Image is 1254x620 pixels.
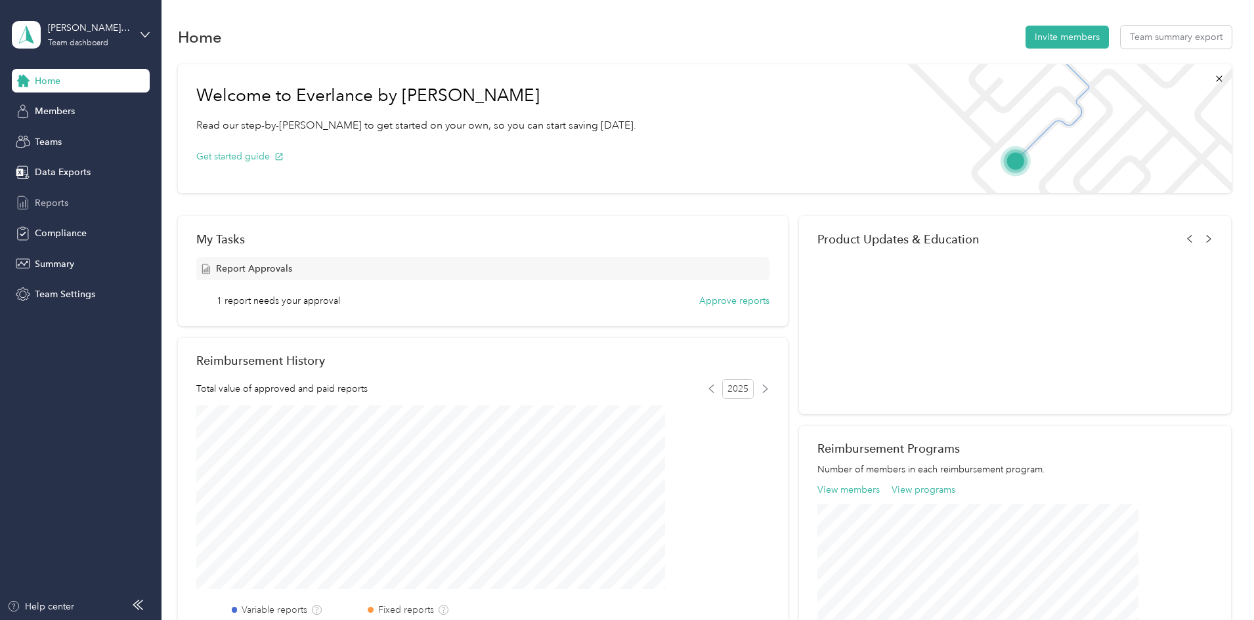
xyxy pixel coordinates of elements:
[196,150,284,163] button: Get started guide
[35,135,62,149] span: Teams
[817,483,880,497] button: View members
[894,64,1231,193] img: Welcome to everlance
[35,165,91,179] span: Data Exports
[35,226,87,240] span: Compliance
[722,379,754,399] span: 2025
[242,603,307,617] label: Variable reports
[196,85,636,106] h1: Welcome to Everlance by [PERSON_NAME]
[817,463,1213,476] p: Number of members in each reimbursement program.
[217,294,340,308] span: 1 report needs your approval
[7,600,74,613] button: Help center
[48,21,130,35] div: [PERSON_NAME][EMAIL_ADDRESS][PERSON_NAME][DOMAIN_NAME]
[378,603,434,617] label: Fixed reports
[35,287,95,301] span: Team Settings
[892,483,955,497] button: View programs
[35,257,74,271] span: Summary
[817,442,1213,455] h2: Reimbursement Programs
[178,30,222,44] h1: Home
[196,382,368,396] span: Total value of approved and paid reports
[817,232,980,246] span: Product Updates & Education
[196,354,325,367] h2: Reimbursement History
[35,104,75,118] span: Members
[699,294,769,308] button: Approve reports
[216,262,292,276] span: Report Approvals
[1121,26,1232,49] button: Team summary export
[1026,26,1109,49] button: Invite members
[196,117,636,134] p: Read our step-by-[PERSON_NAME] to get started on your own, so you can start saving [DATE].
[196,232,769,246] div: My Tasks
[35,196,68,210] span: Reports
[48,39,108,47] div: Team dashboard
[35,74,60,88] span: Home
[1180,547,1254,620] iframe: Everlance-gr Chat Button Frame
